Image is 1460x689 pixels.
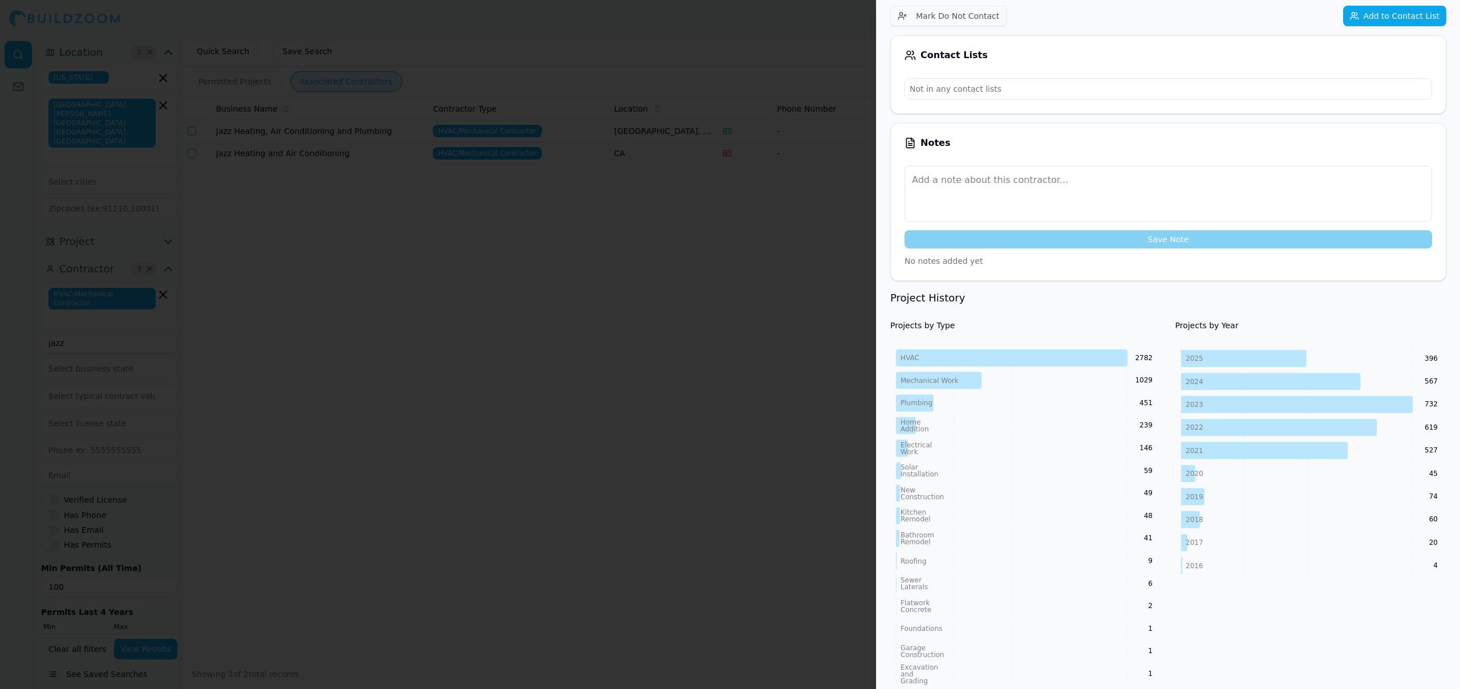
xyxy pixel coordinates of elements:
[901,418,920,426] tspan: Home
[901,377,959,385] tspan: Mechanical Work
[901,576,922,584] tspan: Sewer
[901,644,926,652] tspan: Garage
[1144,467,1153,475] text: 59
[905,255,1432,267] p: No notes added yet
[901,470,938,478] tspan: Installation
[890,6,1007,26] button: Mark Do Not Contact
[901,583,928,591] tspan: Laterals
[1425,400,1438,408] text: 732
[1144,512,1153,520] text: 48
[1186,562,1203,570] tspan: 2016
[1343,6,1446,26] button: Add to Contact List
[901,354,919,362] tspan: HVAC
[901,425,929,433] tspan: Addition
[901,663,938,671] tspan: Excavation
[1425,423,1438,431] text: 619
[901,538,931,546] tspan: Remodel
[890,290,1446,306] h3: Project History
[1135,376,1153,384] text: 1029
[1425,446,1438,454] text: 527
[1433,561,1438,569] text: 4
[1148,602,1153,610] text: 2
[901,508,926,516] tspan: Kitchen
[1429,470,1437,478] text: 45
[890,320,1162,331] h4: Projects by Type
[901,651,944,659] tspan: Construction
[905,50,1432,61] div: Contact Lists
[1186,378,1203,386] tspan: 2024
[1148,670,1153,678] text: 1
[1148,625,1153,633] text: 1
[901,399,932,407] tspan: Plumbing
[901,515,931,523] tspan: Remodel
[901,625,942,633] tspan: Foundations
[1186,447,1203,455] tspan: 2021
[1186,423,1203,431] tspan: 2022
[1429,515,1437,523] text: 60
[901,448,918,456] tspan: Work
[1144,489,1153,497] text: 49
[901,677,928,685] tspan: Grading
[1425,354,1438,362] text: 396
[1429,539,1437,547] text: 20
[1139,421,1153,429] text: 239
[1186,401,1203,409] tspan: 2023
[905,137,1432,149] div: Notes
[1148,647,1153,655] text: 1
[1186,354,1203,362] tspan: 2025
[901,493,944,501] tspan: Construction
[901,441,932,449] tspan: Electrical
[1139,444,1153,452] text: 146
[1425,377,1438,385] text: 567
[901,531,934,539] tspan: Bathroom
[1148,557,1153,565] text: 9
[901,463,918,471] tspan: Solar
[901,486,915,494] tspan: New
[901,599,930,607] tspan: Flatwork
[901,606,931,614] tspan: Concrete
[1144,534,1153,542] text: 41
[1186,539,1203,547] tspan: 2017
[1135,354,1153,362] text: 2782
[1186,470,1203,478] tspan: 2020
[1186,493,1203,501] tspan: 2019
[901,557,926,565] tspan: Roofing
[1175,320,1447,331] h4: Projects by Year
[1148,580,1153,588] text: 6
[901,670,914,678] tspan: and
[1186,516,1203,524] tspan: 2018
[905,79,1431,99] p: Not in any contact lists
[1429,492,1437,500] text: 74
[1139,399,1153,407] text: 451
